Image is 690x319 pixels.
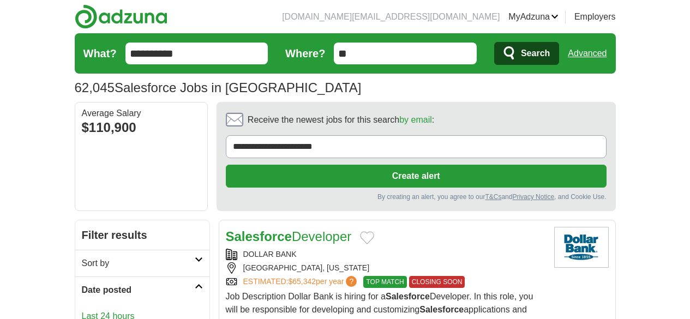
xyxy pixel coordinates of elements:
[243,276,359,288] a: ESTIMATED:$65,342per year?
[386,292,430,301] strong: Salesforce
[494,42,559,65] button: Search
[226,229,292,244] strong: Salesforce
[75,4,167,29] img: Adzuna logo
[409,276,465,288] span: CLOSING SOON
[248,113,434,127] span: Receive the newest jobs for this search :
[75,276,209,303] a: Date posted
[554,227,609,268] img: Dollar Bank logo
[75,80,362,95] h1: Salesforce Jobs in [GEOGRAPHIC_DATA]
[485,193,501,201] a: T&Cs
[346,276,357,287] span: ?
[82,109,201,118] div: Average Salary
[363,276,406,288] span: TOP MATCH
[243,250,297,258] a: DOLLAR BANK
[282,10,500,23] li: [DOMAIN_NAME][EMAIL_ADDRESS][DOMAIN_NAME]
[568,43,607,64] a: Advanced
[521,43,550,64] span: Search
[285,45,325,62] label: Where?
[82,257,195,270] h2: Sort by
[360,231,374,244] button: Add to favorite jobs
[226,262,545,274] div: [GEOGRAPHIC_DATA], [US_STATE]
[226,229,352,244] a: SalesforceDeveloper
[574,10,616,23] a: Employers
[508,10,559,23] a: MyAdzuna
[399,115,432,124] a: by email
[82,284,195,297] h2: Date posted
[226,165,607,188] button: Create alert
[75,78,115,98] span: 62,045
[83,45,117,62] label: What?
[75,220,209,250] h2: Filter results
[288,277,316,286] span: $65,342
[226,192,607,202] div: By creating an alert, you agree to our and , and Cookie Use.
[512,193,554,201] a: Privacy Notice
[82,118,201,137] div: $110,900
[75,250,209,276] a: Sort by
[419,305,464,314] strong: Salesforce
